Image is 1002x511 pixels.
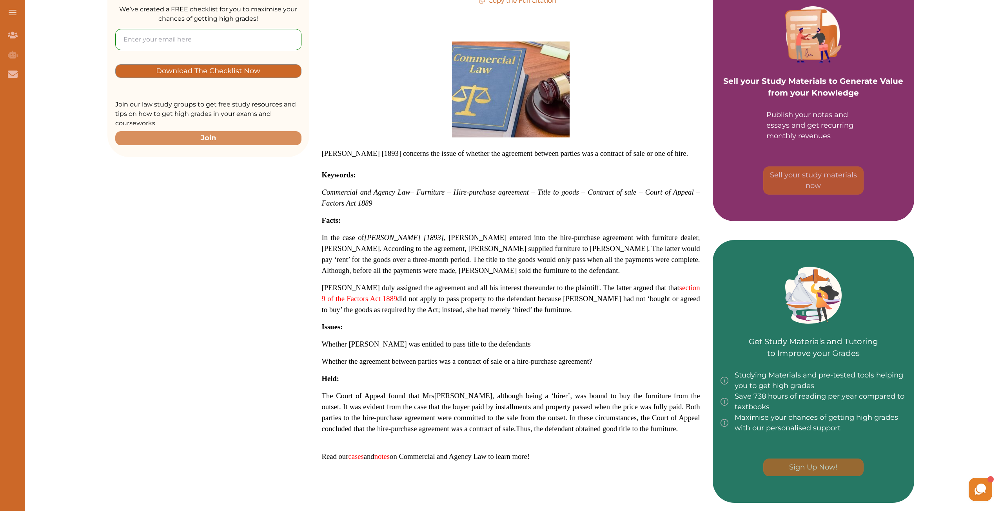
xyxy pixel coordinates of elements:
[322,452,530,460] span: Read our and on Commercial and Agency Law to learn more!
[516,424,678,433] span: Thus, the defendant obtained good title to the furniture.
[766,110,860,141] div: Publish your notes and essays and get recurring monthly revenues
[767,170,860,191] p: Sell your study materials now
[115,29,301,50] input: Enter your email here
[115,100,301,128] p: Join our law study groups to get free study resources and tips on how to get high grades in your ...
[322,199,372,207] span: Factors Act 1889
[749,320,878,359] p: Get Study Materials and Tutoring to Improve your Grades
[721,412,728,433] img: info-img
[721,412,907,433] div: Maximise your chances of getting high grades with our personalised support
[115,64,301,78] button: [object Object]
[763,166,864,195] button: [object Object]
[322,171,356,179] strong: Keywords:
[721,60,907,99] p: Sell your Study Materials to Generate Value from your Knowledge
[763,459,864,476] button: [object Object]
[789,462,837,473] p: Sign Up Now!
[322,357,589,365] span: Whether the agreement between parties was a contract of sale or a hire-purchase agreement
[721,391,728,412] img: info-img
[322,216,341,224] strong: Facts:
[721,370,728,391] img: info-img
[364,233,444,242] span: [PERSON_NAME] [1893]
[322,374,339,383] strong: Held:
[410,188,700,196] span: – Furniture – Hire-purchase agreement – Title to goods – Contract of sale – Court of Appeal –
[322,340,531,348] span: Whether [PERSON_NAME] was entitled to pass title to the defendants
[119,5,297,22] span: We’ve created a FREE checklist for you to maximise your chances of getting high grades!
[348,452,363,460] a: cases
[322,188,410,196] span: Commercial and Agency Law
[156,67,260,76] p: Download The Checklist Now
[721,391,907,412] div: Save 738 hours of reading per year compared to textbooks
[452,42,570,137] img: Commercial-and-Agency-Law-feature-300x245.jpg
[374,452,390,460] a: notes
[322,392,700,433] span: [PERSON_NAME], although being a ‘hirer’, was bound to buy the furniture from the outset. It was e...
[322,283,700,303] a: section 9 of the Factors Act 1889
[322,392,434,400] span: The Court of Appeal found that Mrs
[814,476,994,503] iframe: HelpCrunch
[115,131,301,145] button: Join
[322,233,700,274] span: In the case of , [PERSON_NAME] entered into the hire-purchase agreement with furniture dealer, [P...
[322,283,700,314] span: [PERSON_NAME] duly assigned the agreement and all his interest thereunder to the plaintiff. The l...
[721,370,907,391] div: Studying Materials and pre-tested tools helping you to get high grades
[322,149,688,157] span: [PERSON_NAME] [1893] concerns the issue of whether the agreement between parties was a contract o...
[322,357,592,365] span: ?
[322,323,343,331] strong: Issues:
[785,267,842,324] img: Green card image
[785,6,842,63] img: Purple card image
